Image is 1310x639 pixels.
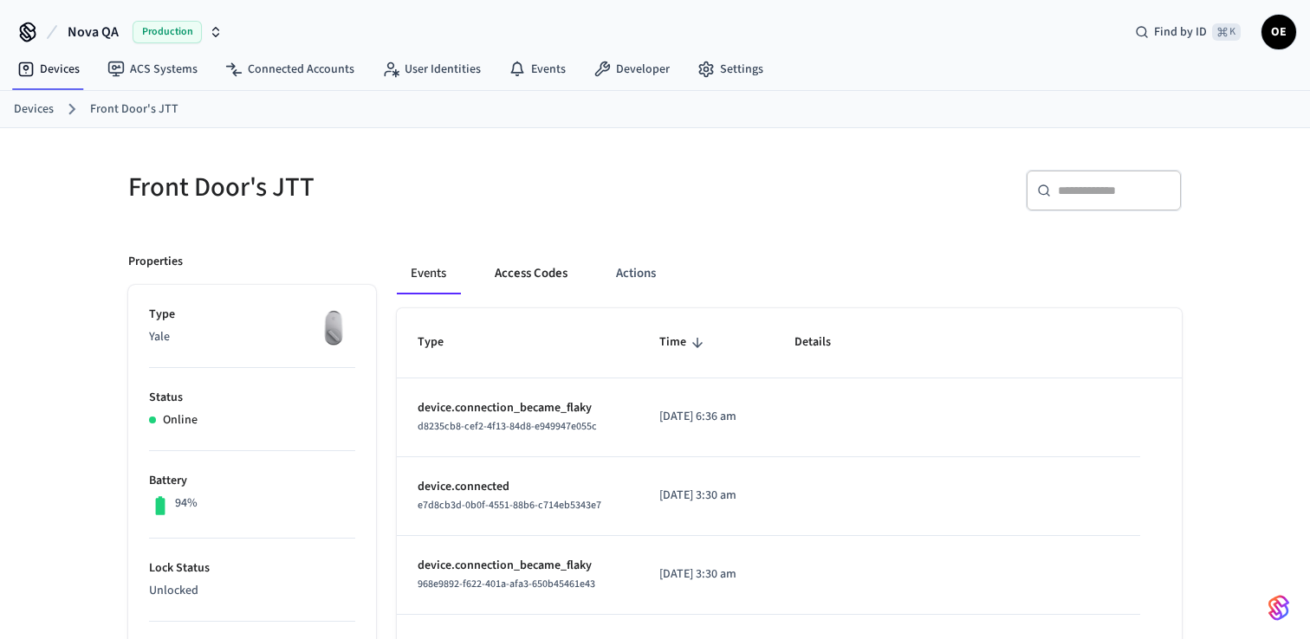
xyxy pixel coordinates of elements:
img: August Wifi Smart Lock 3rd Gen, Silver, Front [312,306,355,349]
a: Connected Accounts [211,54,368,85]
img: SeamLogoGradient.69752ec5.svg [1268,594,1289,622]
button: Events [397,253,460,294]
h5: Front Door's JTT [128,170,645,205]
button: OE [1261,15,1296,49]
button: Actions [602,253,670,294]
span: Details [794,329,853,356]
span: Nova QA [68,22,119,42]
p: Yale [149,328,355,346]
p: [DATE] 6:36 am [659,408,753,426]
a: User Identities [368,54,495,85]
p: device.connection_became_flaky [418,399,618,417]
a: Events [495,54,580,85]
a: Developer [580,54,684,85]
span: Production [133,21,202,43]
span: e7d8cb3d-0b0f-4551-88b6-c714eb5343e7 [418,498,601,513]
span: Type [418,329,466,356]
p: device.connected [418,478,618,496]
p: Online [163,411,198,429]
p: Unlocked [149,582,355,600]
span: OE [1263,16,1294,48]
a: Front Door's JTT [90,100,178,119]
p: Battery [149,472,355,490]
span: Find by ID [1154,23,1207,41]
div: ant example [397,253,1182,294]
span: Time [659,329,709,356]
p: device.connection_became_flaky [418,557,618,575]
a: Settings [684,54,777,85]
p: [DATE] 3:30 am [659,487,753,505]
p: Type [149,306,355,324]
span: ⌘ K [1212,23,1241,41]
p: Lock Status [149,559,355,578]
a: Devices [3,54,94,85]
span: d8235cb8-cef2-4f13-84d8-e949947e055c [418,419,597,434]
div: Find by ID⌘ K [1121,16,1255,48]
p: Properties [128,253,183,271]
p: 94% [175,494,198,513]
a: ACS Systems [94,54,211,85]
p: Status [149,389,355,407]
a: Devices [14,100,54,119]
span: 968e9892-f622-401a-afa3-650b45461e43 [418,577,595,591]
p: [DATE] 3:30 am [659,565,753,584]
button: Access Codes [481,253,581,294]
